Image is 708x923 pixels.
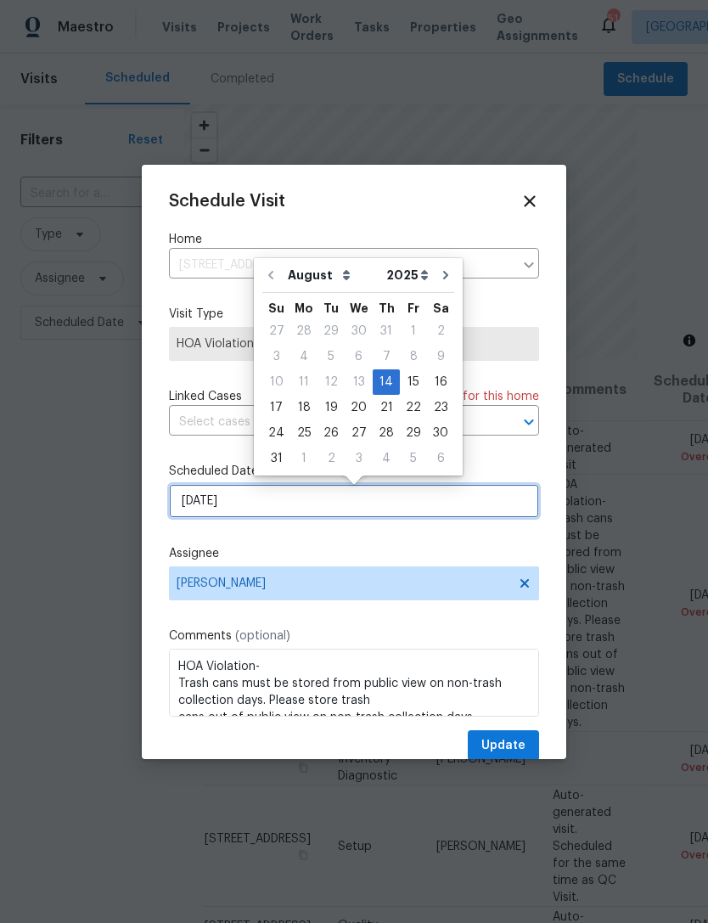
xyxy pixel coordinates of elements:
[427,370,454,394] div: 16
[345,420,373,446] div: Wed Aug 27 2025
[400,344,427,369] div: Fri Aug 08 2025
[345,344,373,369] div: Wed Aug 06 2025
[268,302,284,314] abbr: Sunday
[290,370,317,394] div: 11
[262,421,290,445] div: 24
[427,319,454,343] div: 2
[400,369,427,395] div: Fri Aug 15 2025
[382,262,433,288] select: Year
[317,318,345,344] div: Tue Jul 29 2025
[284,262,382,288] select: Month
[177,335,531,352] span: HOA Violation
[400,396,427,419] div: 22
[520,192,539,211] span: Close
[262,318,290,344] div: Sun Jul 27 2025
[323,302,339,314] abbr: Tuesday
[317,345,345,369] div: 5
[427,420,454,446] div: Sat Aug 30 2025
[400,420,427,446] div: Fri Aug 29 2025
[169,193,285,210] span: Schedule Visit
[317,370,345,394] div: 12
[262,395,290,420] div: Sun Aug 17 2025
[262,420,290,446] div: Sun Aug 24 2025
[345,396,373,419] div: 20
[290,319,317,343] div: 28
[427,345,454,369] div: 9
[262,344,290,369] div: Sun Aug 03 2025
[373,421,400,445] div: 28
[262,370,290,394] div: 10
[345,447,373,470] div: 3
[290,345,317,369] div: 4
[295,302,313,314] abbr: Monday
[400,395,427,420] div: Fri Aug 22 2025
[258,258,284,292] button: Go to previous month
[481,735,525,757] span: Update
[169,388,242,405] span: Linked Cases
[433,258,458,292] button: Go to next month
[169,649,539,717] textarea: HOA Violation- Trash cans must be stored from public view on non-trash collection days. Please st...
[373,395,400,420] div: Thu Aug 21 2025
[373,447,400,470] div: 4
[345,369,373,395] div: Wed Aug 13 2025
[400,318,427,344] div: Fri Aug 01 2025
[290,447,317,470] div: 1
[427,396,454,419] div: 23
[373,318,400,344] div: Thu Jul 31 2025
[290,421,317,445] div: 25
[373,446,400,471] div: Thu Sep 04 2025
[379,302,395,314] abbr: Thursday
[317,421,345,445] div: 26
[427,446,454,471] div: Sat Sep 06 2025
[262,396,290,419] div: 17
[262,319,290,343] div: 27
[317,446,345,471] div: Tue Sep 02 2025
[345,446,373,471] div: Wed Sep 03 2025
[400,446,427,471] div: Fri Sep 05 2025
[169,231,539,248] label: Home
[400,370,427,394] div: 15
[262,447,290,470] div: 31
[468,730,539,762] button: Update
[235,630,290,642] span: (optional)
[345,421,373,445] div: 27
[400,421,427,445] div: 29
[290,396,317,419] div: 18
[373,369,400,395] div: Thu Aug 14 2025
[169,306,539,323] label: Visit Type
[177,577,509,590] span: [PERSON_NAME]
[373,396,400,419] div: 21
[290,369,317,395] div: Mon Aug 11 2025
[290,395,317,420] div: Mon Aug 18 2025
[317,319,345,343] div: 29
[169,484,539,518] input: M/D/YYYY
[345,345,373,369] div: 6
[262,446,290,471] div: Sun Aug 31 2025
[317,369,345,395] div: Tue Aug 12 2025
[433,302,449,314] abbr: Saturday
[427,395,454,420] div: Sat Aug 23 2025
[290,446,317,471] div: Mon Sep 01 2025
[400,345,427,369] div: 8
[373,370,400,394] div: 14
[407,302,419,314] abbr: Friday
[517,410,541,434] button: Open
[169,252,514,279] input: Enter in an address
[373,345,400,369] div: 7
[345,370,373,394] div: 13
[350,302,368,314] abbr: Wednesday
[317,344,345,369] div: Tue Aug 05 2025
[373,420,400,446] div: Thu Aug 28 2025
[169,409,492,436] input: Select cases
[290,318,317,344] div: Mon Jul 28 2025
[317,396,345,419] div: 19
[290,344,317,369] div: Mon Aug 04 2025
[345,395,373,420] div: Wed Aug 20 2025
[345,319,373,343] div: 30
[427,369,454,395] div: Sat Aug 16 2025
[427,344,454,369] div: Sat Aug 09 2025
[169,628,539,644] label: Comments
[317,395,345,420] div: Tue Aug 19 2025
[169,545,539,562] label: Assignee
[373,344,400,369] div: Thu Aug 07 2025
